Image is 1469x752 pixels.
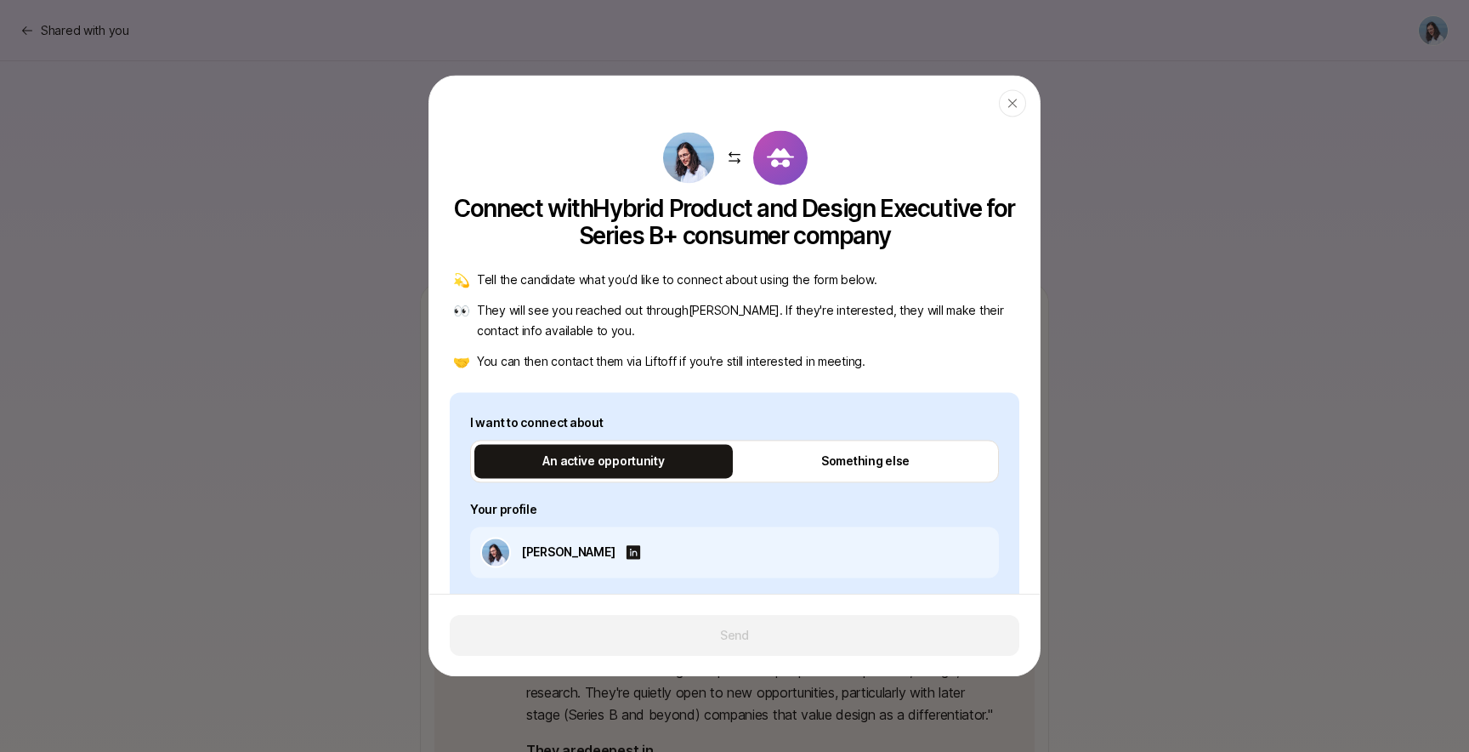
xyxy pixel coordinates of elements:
span: 👀 [453,300,470,341]
label: I want to connect about [470,413,999,433]
p: Tell the candidate what you’d like to connect about using the form below. [477,270,877,290]
p: You can then contact them via Liftoff if you're still interested in meeting. [477,351,865,372]
span: 💫 [453,270,470,290]
span: 🤝 [453,351,470,372]
img: 3b21b1e9_db0a_4655_a67f_ab9b1489a185.jpg [663,132,714,183]
p: [PERSON_NAME] [521,542,615,562]
label: Your profile [470,499,999,520]
p: Connect with Hybrid Product and Design Executive for Series B+ consumer company [450,195,1019,249]
img: 3b21b1e9_db0a_4655_a67f_ab9b1489a185.jpg [482,538,509,566]
p: Something else [821,451,910,471]
p: They will see you reached out through [PERSON_NAME] . If they're interested, they will make their... [477,300,1016,341]
p: An active opportunity [542,451,664,471]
